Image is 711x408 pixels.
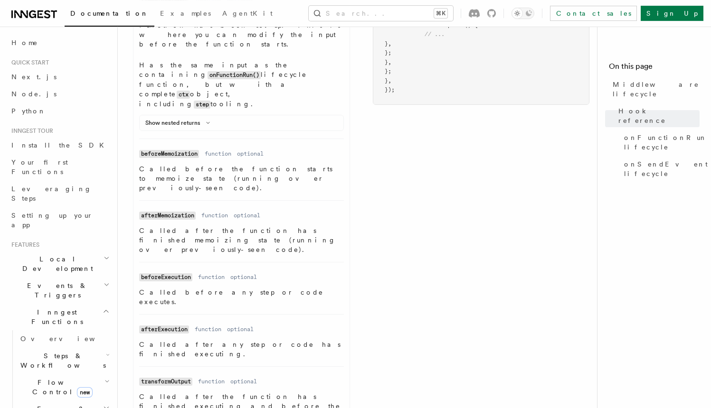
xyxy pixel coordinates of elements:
[8,254,104,273] span: Local Development
[609,76,700,102] a: Middleware lifecycle
[8,154,112,180] a: Your first Functions
[620,156,700,182] a: onSendEvent lifecycle
[8,307,103,326] span: Inngest Functions
[8,137,112,154] a: Install the SDK
[8,34,112,51] a: Home
[8,277,112,304] button: Events & Triggers
[8,250,112,277] button: Local Development
[139,11,344,49] p: Called once the input for the function has been set up. This is where you can modify the input be...
[177,91,190,99] code: ctx
[624,159,708,178] span: onSendEvent lifecycle
[234,212,260,219] dd: optional
[613,80,700,99] span: Middleware lifecycle
[8,85,112,102] a: Node.js
[227,325,254,333] dd: optional
[385,59,388,65] span: }
[198,378,225,385] dd: function
[139,164,344,193] p: Called before the function starts to memoize state (running over previously-seen code).
[145,119,214,127] button: Show nested returns
[8,241,39,249] span: Features
[139,340,344,359] p: Called after any step or code has finished executing.
[139,226,344,254] p: Called after the function has finished memoizing state (running over previously-seen code).
[208,71,261,79] code: onFunctionRun()
[230,273,257,281] dd: optional
[385,49,391,56] span: };
[11,158,68,176] span: Your first Functions
[139,273,192,281] code: beforeExecution
[217,3,278,26] a: AgentKit
[17,330,112,347] a: Overview
[512,8,534,19] button: Toggle dark mode
[434,9,447,18] kbd: ⌘K
[139,378,192,386] code: transformOutput
[11,38,38,47] span: Home
[160,9,211,17] span: Examples
[77,387,93,398] span: new
[609,61,700,76] h4: On this page
[620,129,700,156] a: onFunctionRun lifecycle
[11,73,57,81] span: Next.js
[201,212,228,219] dd: function
[20,335,118,343] span: Overview
[230,378,257,385] dd: optional
[624,133,707,152] span: onFunctionRun lifecycle
[8,304,112,330] button: Inngest Functions
[154,3,217,26] a: Examples
[385,68,391,74] span: };
[11,107,46,115] span: Python
[8,127,53,135] span: Inngest tour
[8,59,49,66] span: Quick start
[11,185,92,202] span: Leveraging Steps
[418,22,465,28] span: beforeResponse
[385,40,388,47] span: }
[139,325,189,334] code: afterExecution
[194,101,210,109] code: step
[641,6,703,21] a: Sign Up
[139,60,344,109] p: Has the same input as the containing lifecycle function, but with a complete object, including to...
[195,325,221,333] dd: function
[8,180,112,207] a: Leveraging Steps
[11,90,57,98] span: Node.js
[237,150,264,158] dd: optional
[11,141,110,149] span: Install the SDK
[388,77,391,84] span: ,
[388,59,391,65] span: ,
[198,273,225,281] dd: function
[11,212,93,229] span: Setting up your app
[222,9,273,17] span: AgentKit
[385,77,388,84] span: }
[425,31,445,37] span: // ...
[139,150,199,158] code: beforeMemoization
[139,287,344,306] p: Called before any step or code executes.
[465,22,478,28] span: () {
[309,6,453,21] button: Search...⌘K
[618,106,700,125] span: Hook reference
[17,374,112,400] button: Flow Controlnew
[388,40,391,47] span: ,
[70,9,149,17] span: Documentation
[17,378,104,397] span: Flow Control
[205,150,231,158] dd: function
[8,207,112,233] a: Setting up your app
[17,351,106,370] span: Steps & Workflows
[8,102,112,120] a: Python
[8,68,112,85] a: Next.js
[65,3,154,27] a: Documentation
[17,347,112,374] button: Steps & Workflows
[550,6,637,21] a: Contact sales
[8,281,104,300] span: Events & Triggers
[385,86,395,93] span: });
[139,212,196,220] code: afterMemoization
[615,102,700,129] a: Hook reference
